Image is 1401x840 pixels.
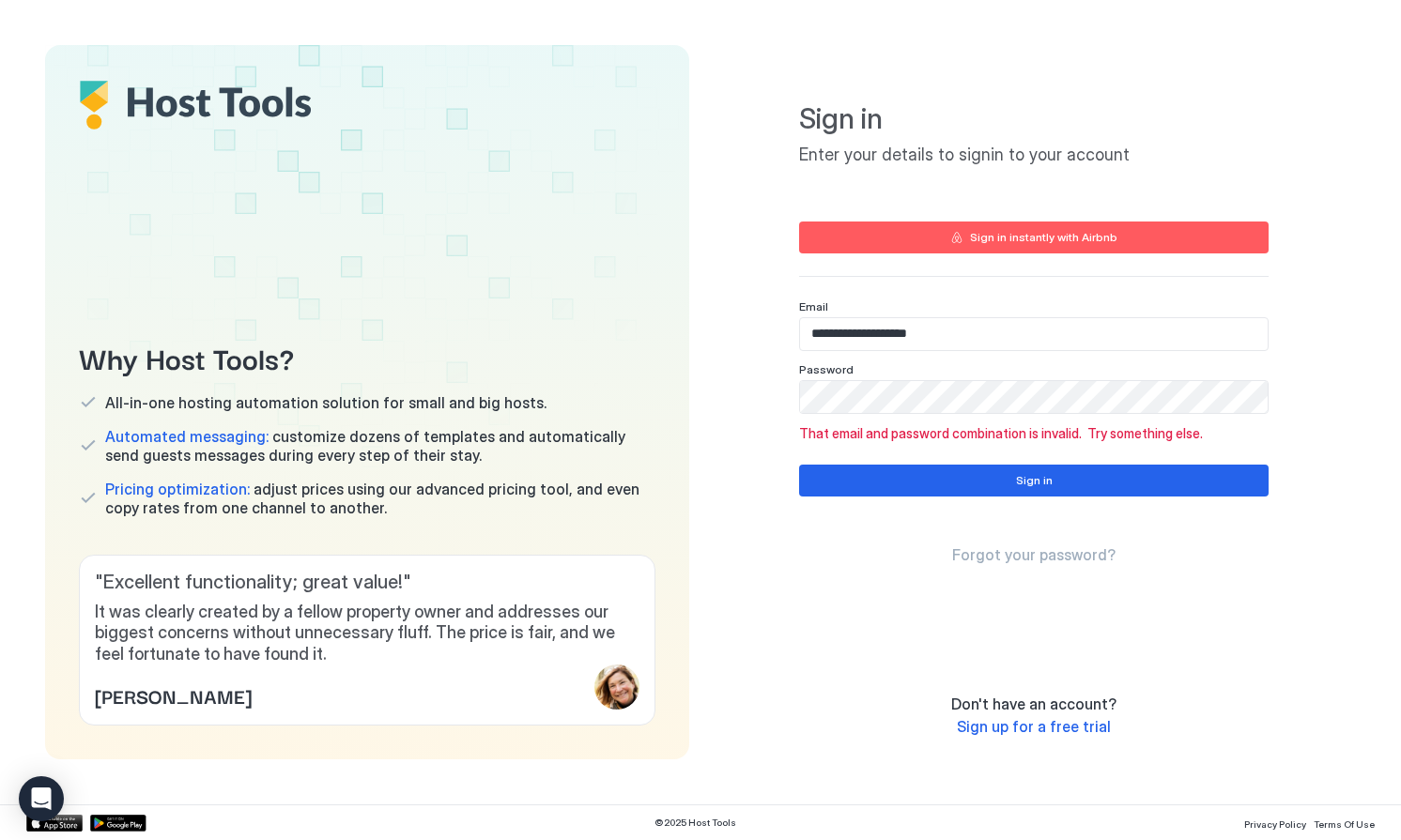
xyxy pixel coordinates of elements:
div: Open Intercom Messenger [19,776,64,821]
span: " Excellent functionality; great value! " [95,571,639,594]
span: All-in-one hosting automation solution for small and big hosts. [105,393,547,412]
a: Forgot your password? [952,545,1116,565]
div: Sign in instantly with Airbnb [970,229,1117,246]
input: Input Field [800,381,1268,413]
span: Forgot your password? [952,545,1116,564]
span: Email [799,299,828,313]
span: Password [799,362,854,376]
span: It was clearly created by a fellow property owner and addresses our biggest concerns without unne... [95,602,639,665]
div: Sign in [1016,472,1053,489]
span: Why Host Tools? [79,336,655,378]
a: Terms Of Use [1314,813,1375,832]
div: profile [594,664,639,710]
span: Sign in [799,101,1269,137]
span: Enter your details to signin to your account [799,145,1269,166]
a: Google Play Store [90,815,146,832]
button: Sign in [799,465,1269,496]
input: Input Field [800,318,1268,350]
span: Automated messaging: [105,427,269,446]
span: That email and password combination is invalid. Try something else. [799,425,1269,442]
button: Sign in instantly with Airbnb [799,221,1269,253]
span: Terms Of Use [1314,818,1375,830]
span: Don't have an account? [951,695,1116,713]
span: © 2025 Host Tools [654,817,736,829]
span: adjust prices using our advanced pricing tool, and even copy rates from one channel to another. [105,480,655,517]
span: Privacy Policy [1244,818,1306,830]
span: customize dozens of templates and automatically send guests messages during every step of their s... [105,427,655,465]
a: Sign up for a free trial [957,717,1111,737]
a: Privacy Policy [1244,813,1306,832]
span: Pricing optimization: [105,480,250,498]
span: [PERSON_NAME] [95,681,252,710]
a: App Store [26,815,83,832]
